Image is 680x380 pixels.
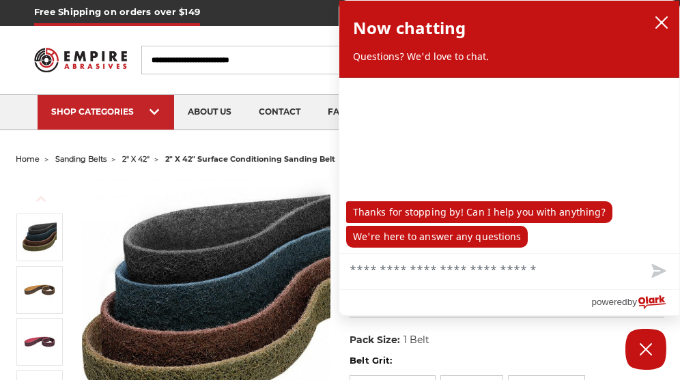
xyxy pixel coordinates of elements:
button: Close Chatbox [625,329,666,370]
a: about us [174,95,245,130]
label: Belt Grit: [350,354,664,368]
a: Powered by Olark [591,290,679,315]
button: close chatbox [651,12,672,33]
p: We're here to answer any questions [346,226,528,248]
img: 2"x42" Surface Conditioning Sanding Belts [23,220,57,254]
button: Send message [636,254,679,289]
a: faq [314,95,360,130]
span: by [627,293,637,310]
p: Questions? We'd love to chat. [353,50,666,63]
img: Empire Abrasives [34,42,127,78]
p: Thanks for stopping by! Can I help you with anything? [346,201,612,223]
button: Previous [25,184,57,214]
div: chat [339,78,679,253]
div: SHOP CATEGORIES [51,106,160,117]
img: 2"x42" Coarse Surface Conditioning Belt [23,273,57,307]
dd: 1 Belt [403,333,429,347]
h2: Now chatting [353,14,466,42]
a: sanding belts [55,154,107,164]
dt: Pack Size: [350,333,400,347]
a: home [16,154,40,164]
a: 2" x 42" [122,154,150,164]
a: contact [245,95,314,130]
img: 2"x42" Medium Surface Conditioning Belt [23,325,57,359]
span: powered [591,293,627,310]
span: 2" x 42" surface conditioning sanding belt [165,154,335,164]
